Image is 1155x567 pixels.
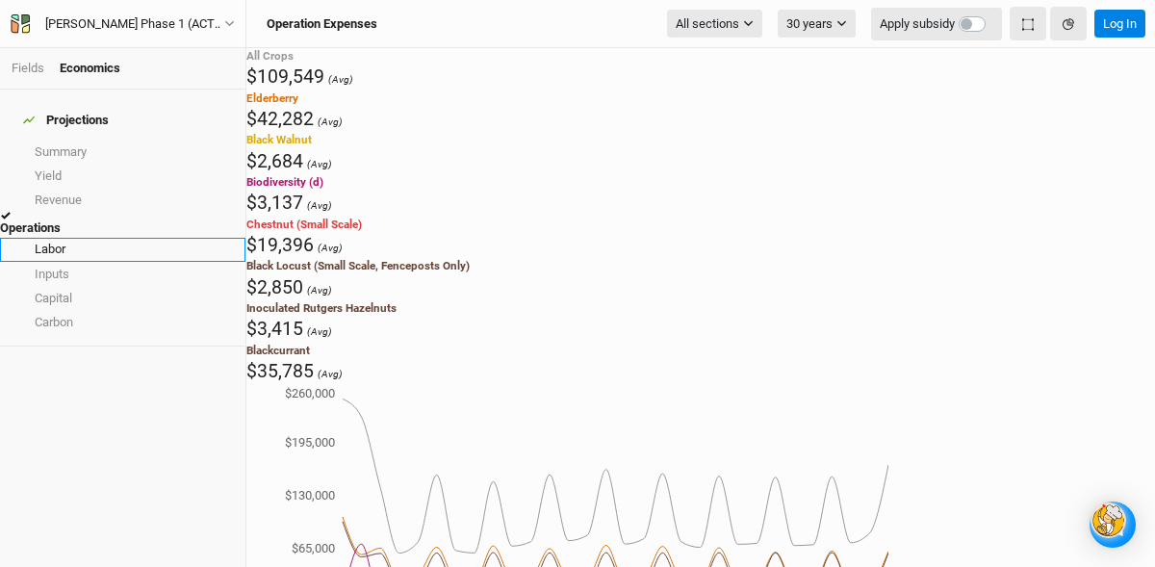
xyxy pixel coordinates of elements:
[285,435,335,450] tspan: $195,000
[246,192,303,214] span: $3,137
[246,175,323,189] span: Biodiversity (d)
[12,61,44,75] a: Fields
[292,542,335,556] tspan: $65,000
[871,8,1002,40] button: Apply subsidy
[1090,502,1136,548] div: Open Intercom Messenger
[246,234,314,256] span: $19,396
[246,301,397,315] span: Inoculated Rutgers Hazelnuts
[318,116,343,128] span: (Avg)
[318,242,343,254] span: (Avg)
[307,284,332,296] span: (Avg)
[328,73,353,86] span: (Avg)
[246,360,314,382] span: $35,785
[285,386,335,400] tspan: $260,000
[246,344,310,357] span: Blackcurrant
[23,113,109,128] div: Projections
[318,368,343,380] span: (Avg)
[246,133,312,146] span: Black Walnut
[267,16,377,32] h3: Operation Expenses
[285,488,335,503] tspan: $130,000
[10,13,236,35] button: [PERSON_NAME] Phase 1 (ACTIVE 2024)
[307,199,332,212] span: (Avg)
[246,49,294,63] span: All Crops
[45,14,224,34] div: Corbin Hill Phase 1 (ACTIVE 2024)
[246,150,303,172] span: $2,684
[246,318,303,340] span: $3,415
[307,158,332,170] span: (Avg)
[246,91,298,105] span: Elderberry
[246,276,303,298] span: $2,850
[246,108,314,130] span: $42,282
[778,10,856,39] button: 30 years
[246,259,470,272] span: Black Locust (Small Scale, Fenceposts Only)
[1094,10,1145,39] button: Log In
[667,10,762,39] button: All sections
[676,14,739,34] span: All sections
[246,218,362,231] span: Chestnut (Small Scale)
[246,65,324,88] span: $109,549
[880,14,955,34] span: Apply subsidy
[60,60,120,77] div: Economics
[307,325,332,338] span: (Avg)
[45,14,224,34] div: [PERSON_NAME] Phase 1 (ACTIVE 2024)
